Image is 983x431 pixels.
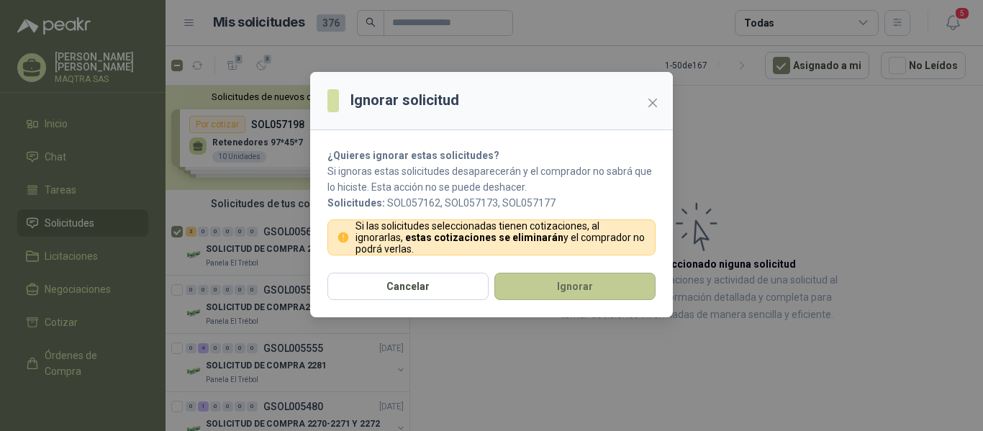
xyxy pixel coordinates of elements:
p: Si ignoras estas solicitudes desaparecerán y el comprador no sabrá que lo hiciste. Esta acción no... [327,163,656,195]
p: SOL057162, SOL057173, SOL057177 [327,195,656,211]
h3: Ignorar solicitud [350,89,459,112]
strong: ¿Quieres ignorar estas solicitudes? [327,150,499,161]
b: Solicitudes: [327,197,385,209]
button: Close [641,91,664,114]
button: Cancelar [327,273,489,300]
span: close [647,97,658,109]
button: Ignorar [494,273,656,300]
strong: estas cotizaciones se eliminarán [405,232,563,243]
p: Si las solicitudes seleccionadas tienen cotizaciones, al ignorarlas, y el comprador no podrá verlas. [355,220,647,255]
